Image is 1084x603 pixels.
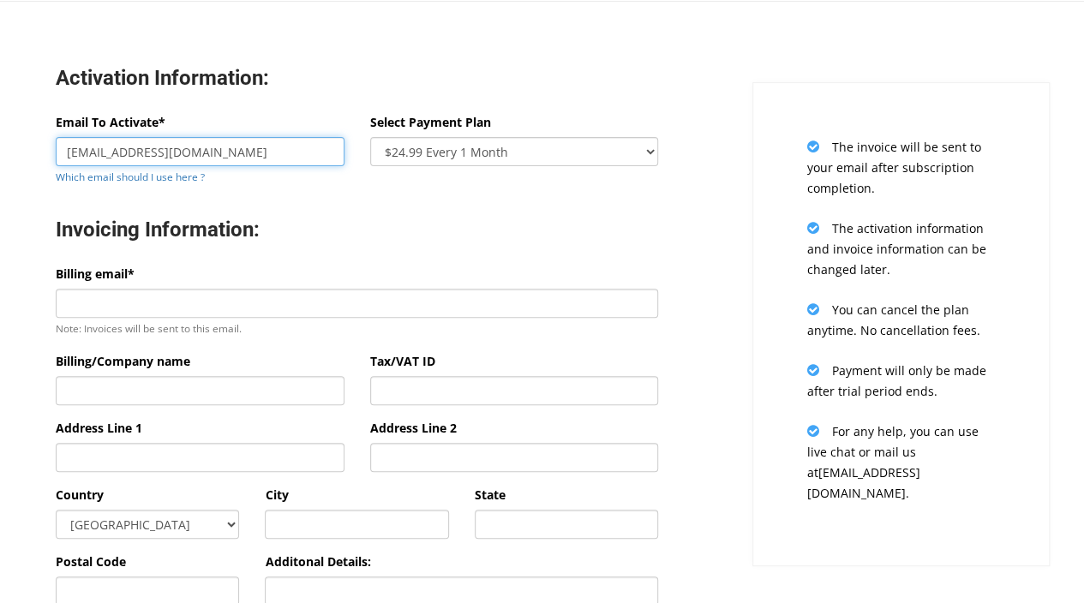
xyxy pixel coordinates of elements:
[56,418,142,439] label: Address Line 1
[998,521,1084,603] iframe: Chat Widget
[475,485,506,505] label: State
[56,321,242,335] small: Note: Invoices will be sent to this email.
[56,351,190,372] label: Billing/Company name
[265,552,370,572] label: Additonal Details:
[370,351,435,372] label: Tax/VAT ID
[56,264,135,284] label: Billing email*
[56,112,165,133] label: Email To Activate*
[56,65,658,92] h3: Activation Information:
[370,112,491,133] label: Select Payment Plan
[806,136,996,199] p: The invoice will be sent to your email after subscription completion.
[56,137,344,166] input: Enter email
[806,299,996,341] p: You can cancel the plan anytime. No cancellation fees.
[806,421,996,504] p: For any help, you can use live chat or mail us at [EMAIL_ADDRESS][DOMAIN_NAME] .
[56,170,205,183] a: Which email should I use here ?
[56,485,104,505] label: Country
[370,418,457,439] label: Address Line 2
[56,217,658,243] h3: Invoicing Information:
[56,552,126,572] label: Postal Code
[265,485,288,505] label: City
[806,218,996,280] p: The activation information and invoice information can be changed later.
[806,360,996,402] p: Payment will only be made after trial period ends.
